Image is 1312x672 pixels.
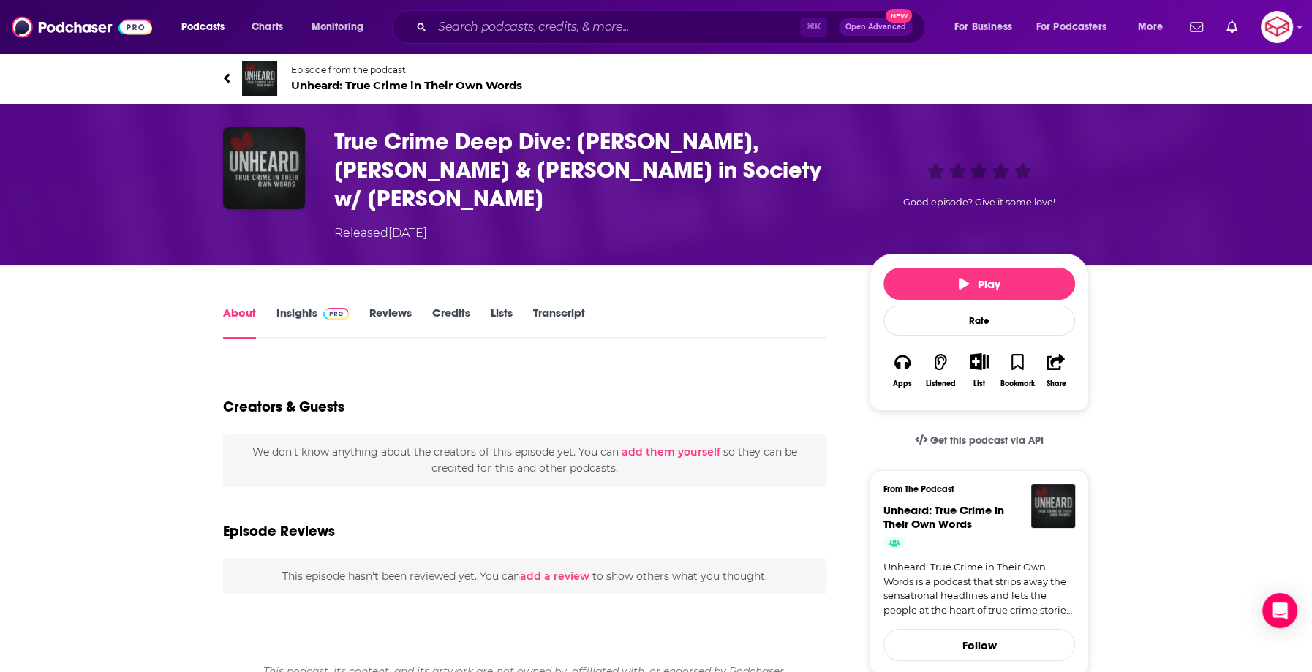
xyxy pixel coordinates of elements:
[223,127,305,209] img: True Crime Deep Dive: Charlie Kirk, Brian Kohberger & Grace in Society w/ Ashleigh Banfield
[930,434,1044,447] span: Get this podcast via API
[893,380,912,388] div: Apps
[883,344,921,397] button: Apps
[1262,593,1297,628] div: Open Intercom Messenger
[800,18,827,37] span: ⌘ K
[1261,11,1293,43] button: Show profile menu
[903,197,1055,208] span: Good episode? Give it some love!
[223,61,656,96] a: Unheard: True Crime in Their Own WordsEpisode from the podcastUnheard: True Crime in Their Own Words
[926,380,956,388] div: Listened
[12,13,152,41] img: Podchaser - Follow, Share and Rate Podcasts
[903,423,1055,458] a: Get this podcast via API
[334,224,427,242] div: Released [DATE]
[621,446,720,458] button: add them yourself
[323,308,349,320] img: Podchaser Pro
[883,306,1075,336] div: Rate
[1036,17,1106,37] span: For Podcasters
[312,17,363,37] span: Monitoring
[369,306,412,339] a: Reviews
[1031,484,1075,528] img: Unheard: True Crime in Their Own Words
[1037,344,1075,397] button: Share
[491,306,513,339] a: Lists
[959,277,1000,291] span: Play
[954,17,1012,37] span: For Business
[973,379,985,388] div: List
[883,268,1075,300] button: Play
[883,560,1075,617] a: Unheard: True Crime in Their Own Words is a podcast that strips away the sensational headlines an...
[845,23,906,31] span: Open Advanced
[1261,11,1293,43] span: Logged in as callista
[1046,380,1066,388] div: Share
[533,306,585,339] a: Transcript
[1027,15,1128,39] button: open menu
[1000,380,1035,388] div: Bookmark
[171,15,244,39] button: open menu
[291,78,522,92] span: Unheard: True Crime in Their Own Words
[276,306,349,339] a: InsightsPodchaser Pro
[406,10,939,44] div: Search podcasts, credits, & more...
[242,15,292,39] a: Charts
[181,17,225,37] span: Podcasts
[1261,11,1293,43] img: User Profile
[291,64,522,75] span: Episode from the podcast
[252,445,796,475] span: We don't know anything about the creators of this episode yet . You can so they can be credited f...
[1138,17,1163,37] span: More
[223,398,344,416] h2: Creators & Guests
[223,522,335,540] h3: Episode Reviews
[301,15,382,39] button: open menu
[1128,15,1181,39] button: open menu
[960,344,998,397] div: Show More ButtonList
[883,484,1063,494] h3: From The Podcast
[944,15,1030,39] button: open menu
[1221,15,1243,39] a: Show notifications dropdown
[242,61,277,96] img: Unheard: True Crime in Their Own Words
[432,15,800,39] input: Search podcasts, credits, & more...
[334,127,846,213] h1: True Crime Deep Dive: Charlie Kirk, Brian Kohberger & Grace in Society w/ Ashleigh Banfield
[1184,15,1209,39] a: Show notifications dropdown
[282,570,767,583] span: This episode hasn't been reviewed yet. You can to show others what you thought.
[964,353,994,369] button: Show More Button
[432,306,470,339] a: Credits
[886,9,912,23] span: New
[921,344,960,397] button: Listened
[883,629,1075,661] button: Follow
[252,17,283,37] span: Charts
[883,503,1004,531] a: Unheard: True Crime in Their Own Words
[998,344,1036,397] button: Bookmark
[839,18,913,36] button: Open AdvancedNew
[520,568,589,584] button: add a review
[223,306,256,339] a: About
